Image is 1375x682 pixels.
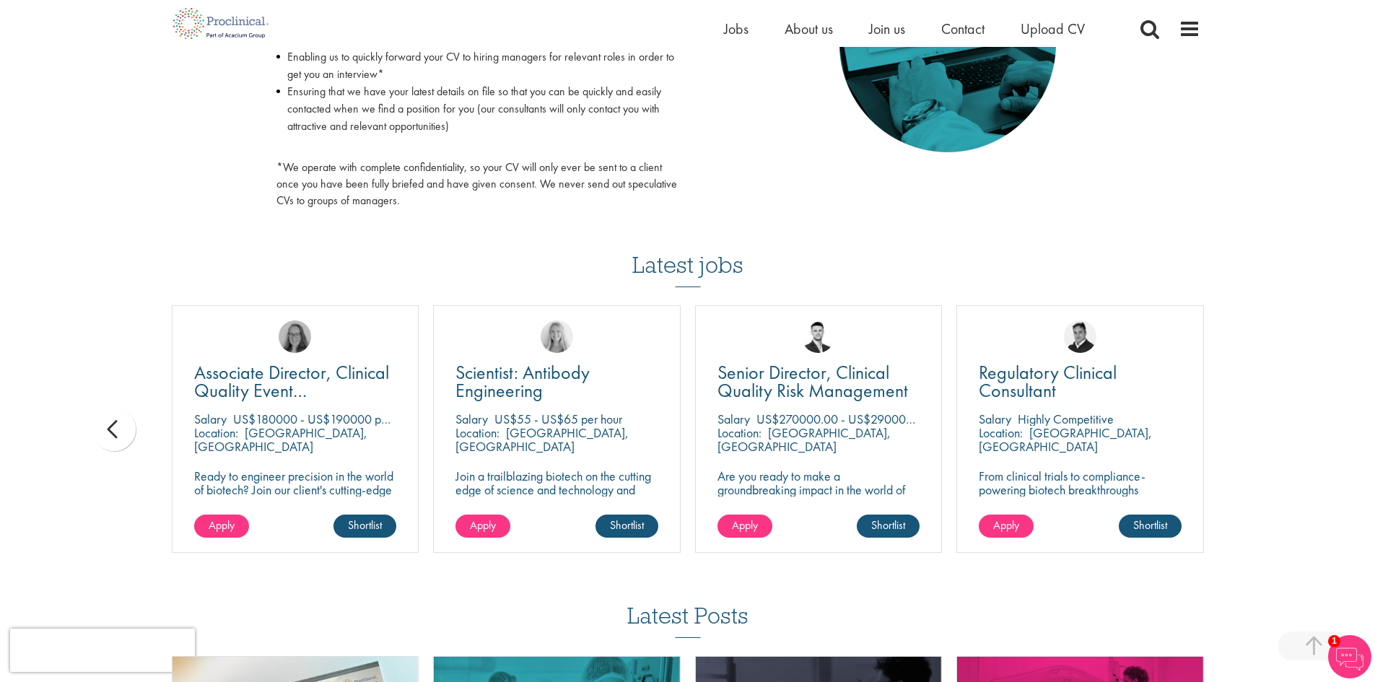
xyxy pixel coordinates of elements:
[1021,19,1085,38] a: Upload CV
[276,48,677,83] li: Enabling us to quickly forward your CV to hiring managers for relevant roles in order to get you ...
[194,469,397,538] p: Ready to engineer precision in the world of biotech? Join our client's cutting-edge team and play...
[979,424,1023,441] span: Location:
[455,360,590,403] span: Scientist: Antibody Engineering
[857,515,920,538] a: Shortlist
[717,515,772,538] a: Apply
[276,159,677,209] p: *We operate with complete confidentiality, so your CV will only ever be sent to a client once you...
[1064,320,1096,353] img: Peter Duvall
[717,424,761,441] span: Location:
[455,515,510,538] a: Apply
[276,83,677,152] li: Ensuring that we have your latest details on file so that you can be quickly and easily contacted...
[1328,635,1371,678] img: Chatbot
[756,411,985,427] p: US$270000.00 - US$290000.00 per annum
[455,469,658,524] p: Join a trailblazing biotech on the cutting edge of science and technology and make a change in th...
[869,19,905,38] a: Join us
[979,360,1117,403] span: Regulatory Clinical Consultant
[455,424,499,441] span: Location:
[455,424,629,455] p: [GEOGRAPHIC_DATA], [GEOGRAPHIC_DATA]
[979,411,1011,427] span: Salary
[979,424,1152,455] p: [GEOGRAPHIC_DATA], [GEOGRAPHIC_DATA]
[1018,411,1114,427] p: Highly Competitive
[194,364,397,400] a: Associate Director, Clinical Quality Event Management (GCP)
[724,19,748,38] a: Jobs
[717,360,908,403] span: Senior Director, Clinical Quality Risk Management
[979,515,1034,538] a: Apply
[802,320,834,353] img: Joshua Godden
[1119,515,1182,538] a: Shortlist
[1328,635,1340,647] span: 1
[979,364,1182,400] a: Regulatory Clinical Consultant
[92,408,136,451] div: prev
[194,424,238,441] span: Location:
[632,217,743,287] h3: Latest jobs
[979,469,1182,524] p: From clinical trials to compliance-powering biotech breakthroughs remotely, where precision meets...
[941,19,985,38] a: Contact
[717,469,920,538] p: Are you ready to make a groundbreaking impact in the world of biotechnology? Join a growing compa...
[595,515,658,538] a: Shortlist
[494,411,622,427] p: US$55 - US$65 per hour
[732,517,758,533] span: Apply
[194,411,227,427] span: Salary
[993,517,1019,533] span: Apply
[717,364,920,400] a: Senior Director, Clinical Quality Risk Management
[209,517,235,533] span: Apply
[470,517,496,533] span: Apply
[541,320,573,353] img: Shannon Briggs
[333,515,396,538] a: Shortlist
[627,603,748,638] h3: Latest Posts
[194,424,367,455] p: [GEOGRAPHIC_DATA], [GEOGRAPHIC_DATA]
[233,411,427,427] p: US$180000 - US$190000 per annum
[785,19,833,38] a: About us
[194,515,249,538] a: Apply
[194,360,389,421] span: Associate Director, Clinical Quality Event Management (GCP)
[279,320,311,353] img: Ingrid Aymes
[10,629,195,672] iframe: reCAPTCHA
[717,424,891,455] p: [GEOGRAPHIC_DATA], [GEOGRAPHIC_DATA]
[717,411,750,427] span: Salary
[455,364,658,400] a: Scientist: Antibody Engineering
[455,411,488,427] span: Salary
